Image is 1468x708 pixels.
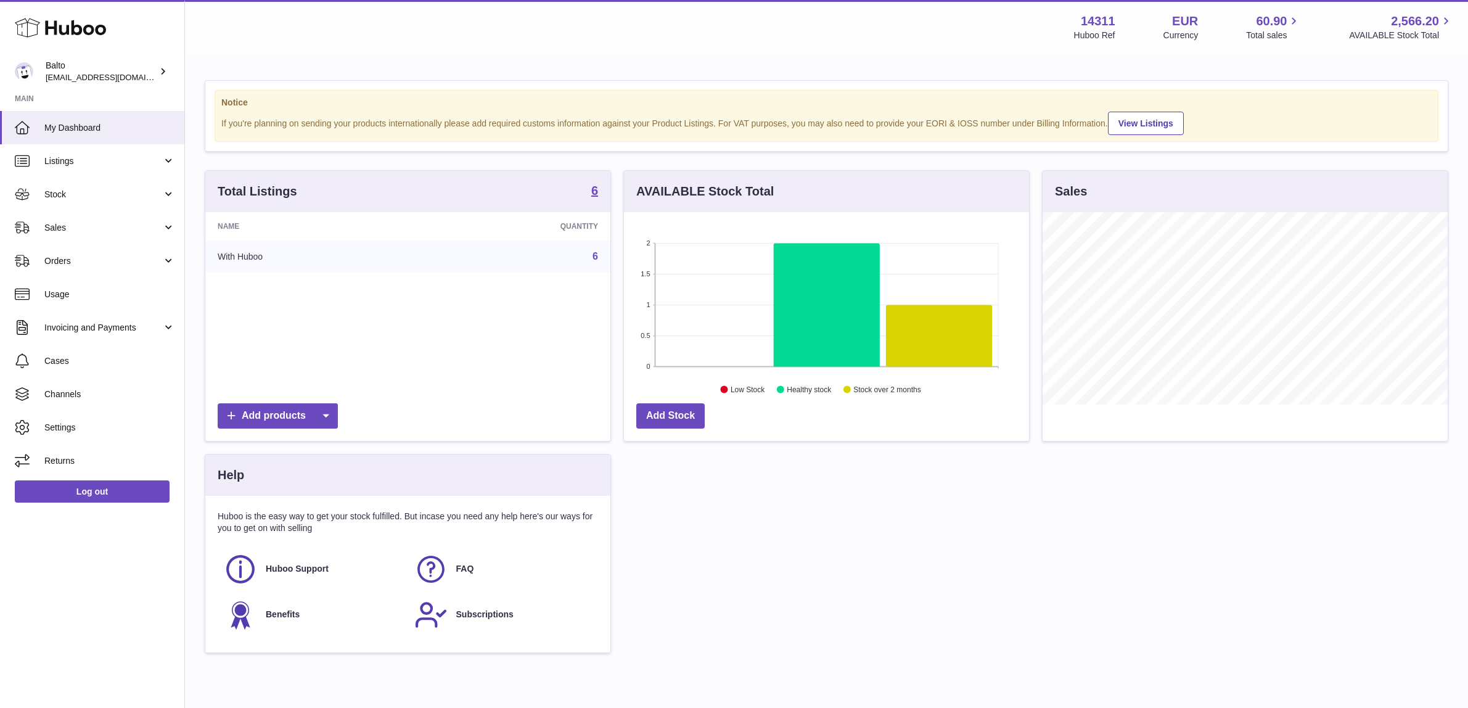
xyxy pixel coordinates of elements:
th: Quantity [419,212,610,241]
span: FAQ [456,563,474,575]
a: Huboo Support [224,553,402,586]
strong: 6 [591,184,598,197]
a: View Listings [1108,112,1184,135]
a: FAQ [414,553,593,586]
span: Sales [44,222,162,234]
a: 6 [591,184,598,199]
strong: Notice [221,97,1432,109]
img: ops@balto.fr [15,62,33,81]
a: Add Stock [636,403,705,429]
div: Currency [1163,30,1199,41]
a: 2,566.20 AVAILABLE Stock Total [1349,13,1453,41]
a: 60.90 Total sales [1246,13,1301,41]
span: Settings [44,422,175,434]
span: [EMAIL_ADDRESS][DOMAIN_NAME] [46,72,181,82]
span: Total sales [1246,30,1301,41]
text: 0 [646,363,650,370]
text: 1.5 [641,270,650,278]
th: Name [205,212,419,241]
span: Orders [44,255,162,267]
h3: Total Listings [218,183,297,200]
h3: Help [218,467,244,484]
a: Subscriptions [414,598,593,632]
a: Log out [15,480,170,503]
span: 60.90 [1256,13,1287,30]
text: 0.5 [641,332,650,339]
text: 2 [646,239,650,247]
h3: AVAILABLE Stock Total [636,183,774,200]
a: Add products [218,403,338,429]
a: Benefits [224,598,402,632]
h3: Sales [1055,183,1087,200]
text: Stock over 2 months [853,385,921,394]
strong: EUR [1172,13,1198,30]
span: Returns [44,455,175,467]
span: Stock [44,189,162,200]
span: My Dashboard [44,122,175,134]
span: Invoicing and Payments [44,322,162,334]
a: 6 [593,251,598,261]
span: 2,566.20 [1391,13,1439,30]
div: Balto [46,60,157,83]
text: Low Stock [731,385,765,394]
span: Subscriptions [456,609,514,620]
div: If you're planning on sending your products internationally please add required customs informati... [221,110,1432,135]
strong: 14311 [1081,13,1115,30]
span: Usage [44,289,175,300]
text: Healthy stock [787,385,832,394]
text: 1 [646,301,650,308]
td: With Huboo [205,241,419,273]
span: Channels [44,389,175,400]
span: Huboo Support [266,563,329,575]
span: Cases [44,355,175,367]
span: Benefits [266,609,300,620]
p: Huboo is the easy way to get your stock fulfilled. But incase you need any help here's our ways f... [218,511,598,534]
span: Listings [44,155,162,167]
span: AVAILABLE Stock Total [1349,30,1453,41]
div: Huboo Ref [1074,30,1115,41]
